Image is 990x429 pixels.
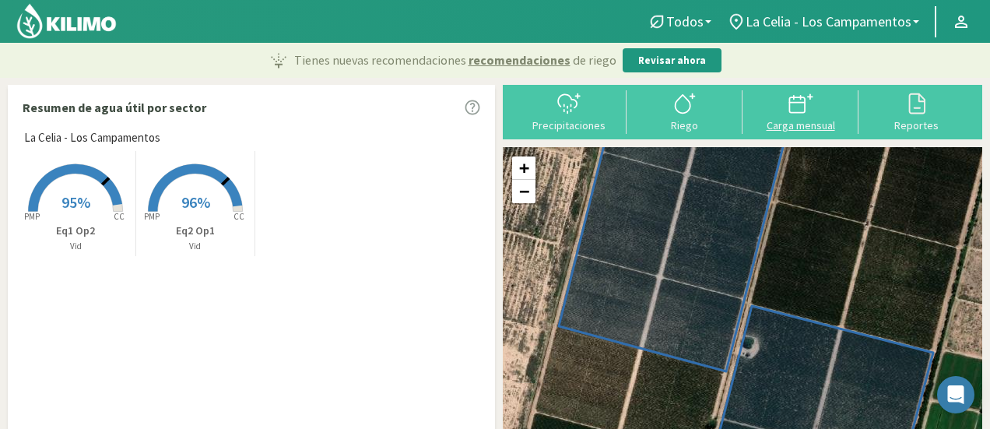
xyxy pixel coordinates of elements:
[515,120,622,131] div: Precipitaciones
[181,192,210,212] span: 96%
[747,120,854,131] div: Carga mensual
[24,211,40,222] tspan: PMP
[294,51,616,69] p: Tienes nuevas recomendaciones
[573,51,616,69] span: de riego
[638,53,706,69] p: Revisar ahora
[627,90,742,132] button: Riego
[16,240,135,253] p: Vid
[23,98,206,117] p: Resumen de agua útil por sector
[16,223,135,239] p: Eq1 Op2
[136,240,255,253] p: Vid
[512,180,535,203] a: Zoom out
[631,120,738,131] div: Riego
[469,51,570,69] span: recomendaciones
[666,13,704,30] span: Todos
[511,90,627,132] button: Precipitaciones
[937,376,974,413] div: Open Intercom Messenger
[623,48,721,73] button: Revisar ahora
[512,156,535,180] a: Zoom in
[114,211,125,222] tspan: CC
[742,90,858,132] button: Carga mensual
[24,129,160,147] span: La Celia - Los Campamentos
[144,211,160,222] tspan: PMP
[746,13,911,30] span: La Celia - Los Campamentos
[233,211,244,222] tspan: CC
[16,2,118,40] img: Kilimo
[136,223,255,239] p: Eq2 Op1
[863,120,970,131] div: Reportes
[61,192,90,212] span: 95%
[858,90,974,132] button: Reportes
